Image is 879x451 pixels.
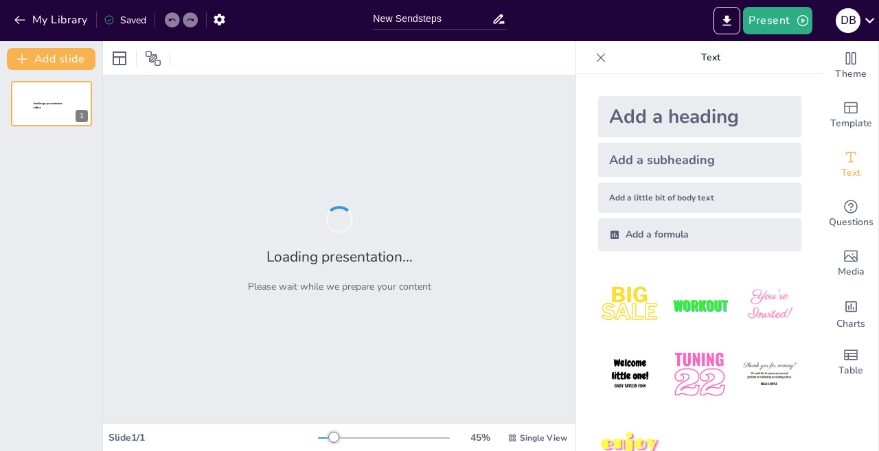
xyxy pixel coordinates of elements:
[841,165,860,181] span: Text
[667,343,731,406] img: 5.jpeg
[838,264,865,279] span: Media
[598,143,801,177] div: Add a subheading
[738,273,801,337] img: 3.jpeg
[598,218,801,251] div: Add a formula
[104,14,146,27] div: Saved
[838,363,863,378] span: Table
[34,102,62,110] span: Sendsteps presentation editor
[836,8,860,33] div: D B
[823,338,878,387] div: Add a table
[738,343,801,406] img: 6.jpeg
[714,7,740,34] button: Export to PowerPoint
[520,432,567,443] span: Single View
[109,47,130,69] div: Layout
[667,273,731,337] img: 2.jpeg
[598,343,662,406] img: 4.jpeg
[823,239,878,288] div: Add images, graphics, shapes or video
[823,189,878,239] div: Get real-time input from your audience
[835,67,867,82] span: Theme
[10,9,93,31] button: My Library
[836,316,865,332] span: Charts
[7,48,95,70] button: Add slide
[109,431,318,444] div: Slide 1 / 1
[836,7,860,34] button: D B
[823,140,878,189] div: Add text boxes
[612,41,810,74] p: Text
[598,183,801,213] div: Add a little bit of body text
[823,41,878,91] div: Change the overall theme
[145,50,161,67] span: Position
[598,273,662,337] img: 1.jpeg
[830,116,872,131] span: Template
[76,110,88,122] div: 1
[248,280,431,293] p: Please wait while we prepare your content
[373,9,491,29] input: Insert title
[266,247,413,266] h2: Loading presentation...
[464,431,496,444] div: 45 %
[823,288,878,338] div: Add charts and graphs
[11,81,92,126] div: 1
[598,96,801,137] div: Add a heading
[823,91,878,140] div: Add ready made slides
[743,7,812,34] button: Present
[829,215,874,230] span: Questions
